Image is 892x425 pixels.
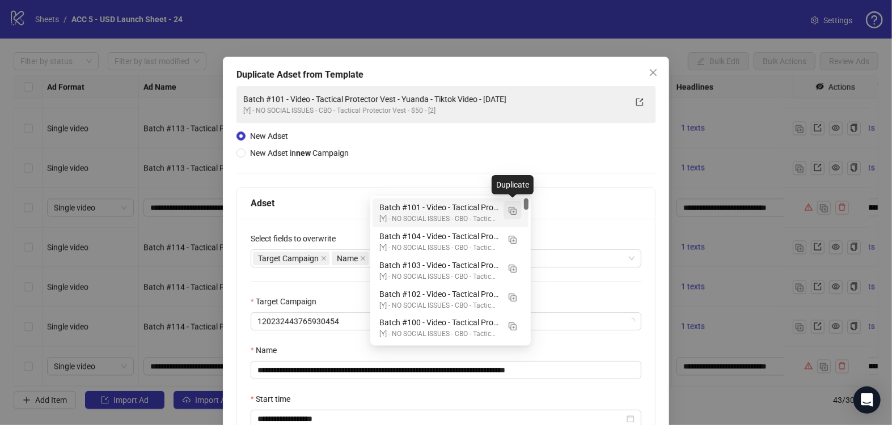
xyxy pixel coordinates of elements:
img: Duplicate [509,265,517,273]
span: loading [628,318,635,325]
div: Batch #102 - Video - Tactical Protector Vest - Yuanda - Tiktok Video - [DATE] [379,288,499,300]
div: [Y] - NO SOCIAL ISSUES - CBO - Tactical Protector Vest - $50 - [2] [379,300,499,311]
div: Batch #104 - Video - Tactical Protector Vest - Yuanda - Tiktok Video - August 15 [373,227,529,256]
strong: new [296,148,311,158]
span: close [360,256,366,261]
span: Target Campaign [258,252,319,265]
div: [Y] - NO SOCIAL ISSUES - CBO - Tactical Protector Vest - $50 - [2] [379,329,499,339]
input: Name [251,361,641,379]
span: 120232443765930454 [257,313,635,330]
label: Start time [251,393,298,405]
span: Name [332,252,369,265]
label: Name [251,344,284,356]
button: Duplicate [504,259,522,277]
div: [Y] - NO SOCIAL ISSUES - CBO - Tactical Protector Vest - $50 - [2] [379,271,499,282]
span: Name [337,252,358,265]
img: Duplicate [509,294,517,301]
div: Batch #104 - Video - Tactical Protector Vest - Yuanda - Tiktok Video - [DATE] [379,230,499,243]
label: Target Campaign [251,295,324,308]
div: Open Intercom Messenger [853,386,881,414]
div: Duplicate [492,175,534,194]
input: Start time [257,413,624,425]
div: Batch #100 - Video - Tactical Protector Vest - Yuanda - Tiktok Video - August 15 [373,313,529,342]
div: ASC+ Losing Ads - Ravo [373,342,529,371]
span: close [649,68,658,77]
button: Duplicate [504,230,522,248]
span: close [321,256,327,261]
div: Batch #102 - Video - Tactical Protector Vest - Yuanda - Tiktok Video - August 15 [373,285,529,314]
div: Batch #101 - Video - Tactical Protector Vest - Yuanda - Tiktok Video - [DATE] [243,93,626,105]
div: Batch #103 - Video - Tactical Protector Vest - Yuanda - Tiktok Video - August 15 [373,256,529,285]
div: Duplicate Adset from Template [236,68,656,82]
button: Duplicate [504,201,522,219]
div: Batch #100 - Video - Tactical Protector Vest - Yuanda - Tiktok Video - [DATE] [379,316,499,329]
span: export [636,98,644,106]
img: Duplicate [509,207,517,215]
button: Duplicate [504,316,522,334]
span: New Adset [250,131,288,141]
div: [Y] - NO SOCIAL ISSUES - CBO - Tactical Protector Vest - $50 - [2] [379,214,499,224]
div: Batch #101 - Video - Tactical Protector Vest - Yuanda - Tiktok Video - August 15 [373,198,529,227]
img: Duplicate [509,322,517,330]
div: Batch #101 - Video - Tactical Protector Vest - Yuanda - Tiktok Video - [DATE] [379,201,499,214]
button: Duplicate [504,288,522,306]
div: Adset [251,196,641,210]
span: Target Campaign [253,252,329,265]
span: New Adset in Campaign [250,148,349,158]
img: Duplicate [509,236,517,244]
div: [Y] - NO SOCIAL ISSUES - CBO - Tactical Protector Vest - $50 - [2] [243,105,626,116]
div: Batch #103 - Video - Tactical Protector Vest - Yuanda - Tiktok Video - [DATE] [379,259,499,271]
button: Close [644,63,662,82]
label: Select fields to overwrite [251,232,343,245]
div: [Y] - NO SOCIAL ISSUES - CBO - Tactical Protector Vest - $50 - [2] [379,243,499,253]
